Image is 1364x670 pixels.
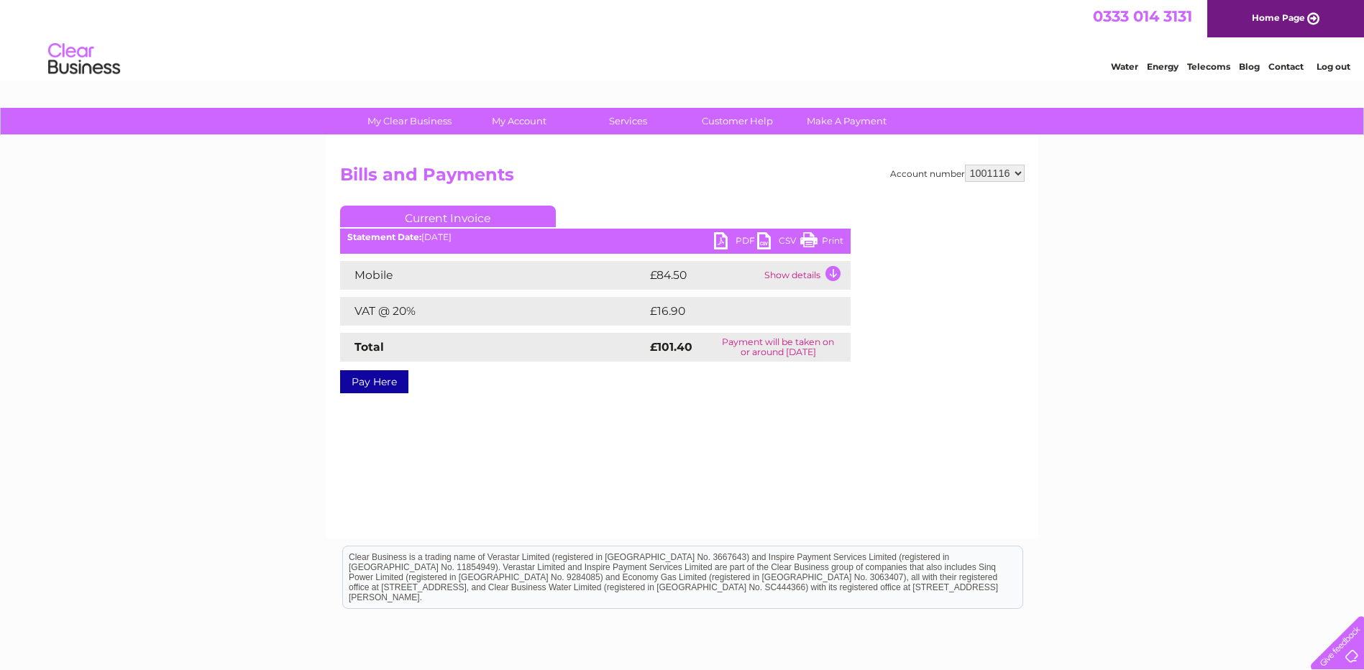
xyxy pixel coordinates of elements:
[1317,61,1350,72] a: Log out
[678,108,797,134] a: Customer Help
[354,340,384,354] strong: Total
[890,165,1025,182] div: Account number
[714,232,757,253] a: PDF
[347,231,421,242] b: Statement Date:
[340,261,646,290] td: Mobile
[1111,61,1138,72] a: Water
[459,108,578,134] a: My Account
[340,297,646,326] td: VAT @ 20%
[1268,61,1304,72] a: Contact
[569,108,687,134] a: Services
[340,206,556,227] a: Current Invoice
[340,165,1025,192] h2: Bills and Payments
[761,261,851,290] td: Show details
[646,297,821,326] td: £16.90
[646,261,761,290] td: £84.50
[650,340,692,354] strong: £101.40
[1147,61,1178,72] a: Energy
[1187,61,1230,72] a: Telecoms
[757,232,800,253] a: CSV
[340,370,408,393] a: Pay Here
[1093,7,1192,25] a: 0333 014 3131
[706,333,851,362] td: Payment will be taken on or around [DATE]
[1239,61,1260,72] a: Blog
[350,108,469,134] a: My Clear Business
[47,37,121,81] img: logo.png
[787,108,906,134] a: Make A Payment
[340,232,851,242] div: [DATE]
[800,232,843,253] a: Print
[343,8,1022,70] div: Clear Business is a trading name of Verastar Limited (registered in [GEOGRAPHIC_DATA] No. 3667643...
